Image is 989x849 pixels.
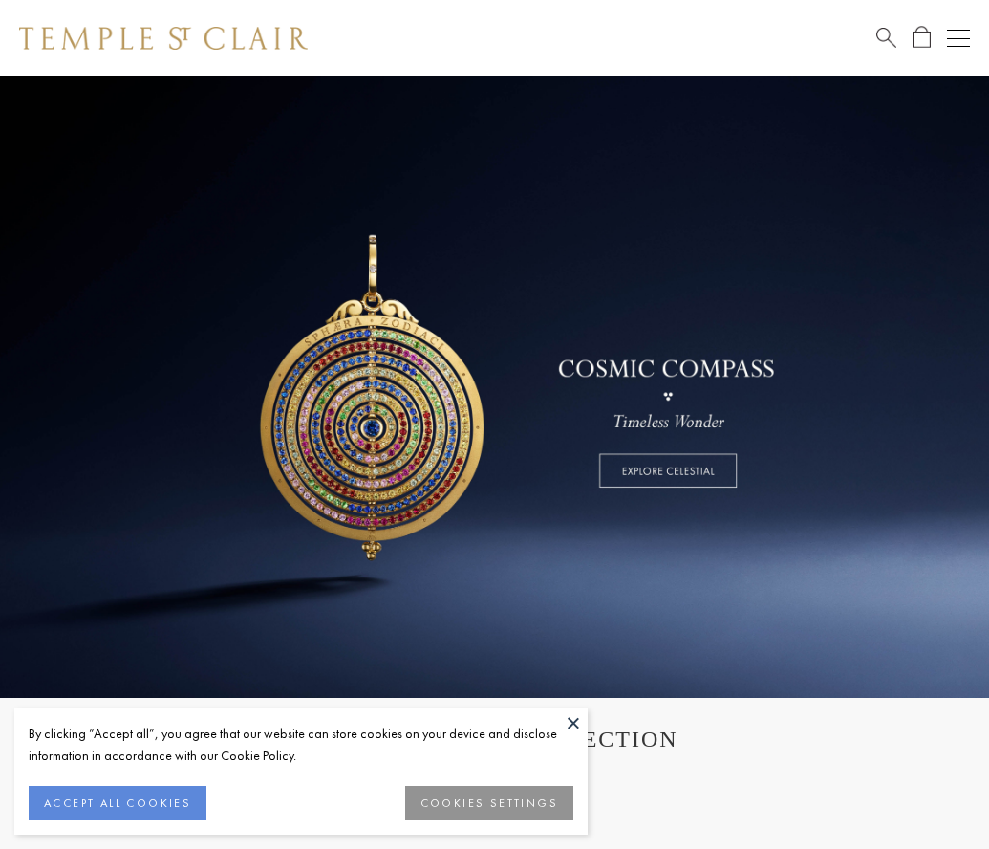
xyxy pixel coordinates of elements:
button: ACCEPT ALL COOKIES [29,786,206,820]
div: By clicking “Accept all”, you agree that our website can store cookies on your device and disclos... [29,723,573,767]
a: Search [876,26,896,50]
a: Open Shopping Bag [913,26,931,50]
img: Temple St. Clair [19,27,308,50]
button: Open navigation [947,27,970,50]
button: COOKIES SETTINGS [405,786,573,820]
